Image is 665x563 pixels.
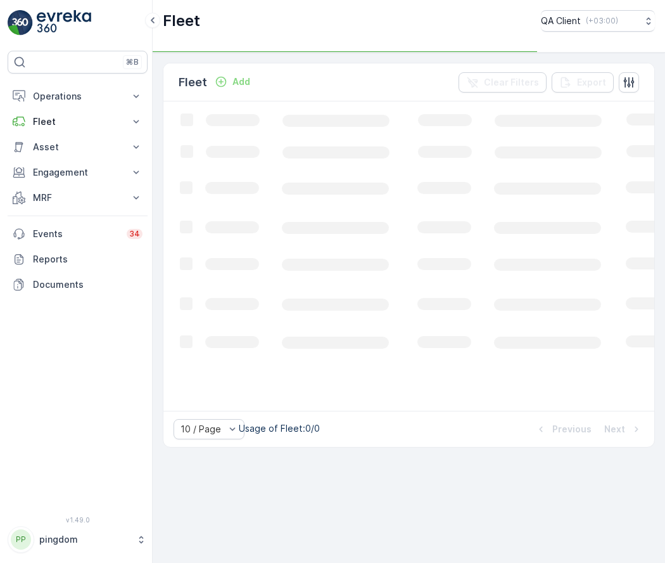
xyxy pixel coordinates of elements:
[552,423,592,436] p: Previous
[484,76,539,89] p: Clear Filters
[126,57,139,67] p: ⌘B
[129,229,140,239] p: 34
[33,90,122,103] p: Operations
[552,72,614,93] button: Export
[33,253,142,266] p: Reports
[8,109,148,134] button: Fleet
[8,526,148,553] button: PPpingdom
[33,228,119,240] p: Events
[8,134,148,160] button: Asset
[541,15,581,27] p: QA Client
[232,75,250,88] p: Add
[8,10,33,36] img: logo
[577,76,606,89] p: Export
[33,191,122,204] p: MRF
[533,422,593,437] button: Previous
[33,141,122,153] p: Asset
[11,529,31,550] div: PP
[8,221,148,247] a: Events34
[459,72,547,93] button: Clear Filters
[33,115,122,128] p: Fleet
[239,422,320,435] p: Usage of Fleet : 0/0
[163,11,200,31] p: Fleet
[541,10,655,32] button: QA Client(+03:00)
[33,166,122,179] p: Engagement
[8,516,148,524] span: v 1.49.0
[604,423,625,436] p: Next
[8,84,148,109] button: Operations
[586,16,618,26] p: ( +03:00 )
[33,278,142,291] p: Documents
[179,74,207,91] p: Fleet
[8,247,148,272] a: Reports
[39,533,130,546] p: pingdom
[8,272,148,297] a: Documents
[8,185,148,210] button: MRF
[8,160,148,185] button: Engagement
[37,10,91,36] img: logo_light-DOdMpM7g.png
[210,74,255,89] button: Add
[603,422,644,437] button: Next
